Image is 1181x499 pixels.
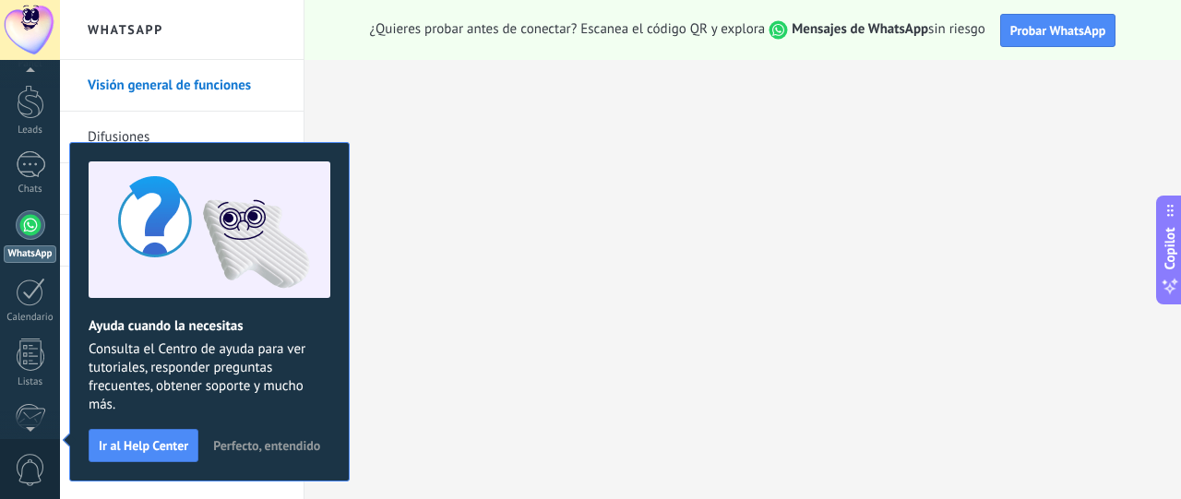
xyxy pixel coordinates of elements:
div: Listas [4,376,57,388]
span: ¿Quieres probar antes de conectar? Escanea el código QR y explora sin riesgo [370,20,985,40]
strong: Mensajes de WhatsApp [792,20,928,38]
span: Perfecto, entendido [213,439,320,452]
h2: Ayuda cuando la necesitas [89,317,330,335]
a: Difusiones [88,112,285,163]
a: Visión general de funciones [88,60,285,112]
span: Ir al Help Center [99,439,188,452]
button: Perfecto, entendido [205,432,328,459]
div: Calendario [4,312,57,324]
li: Visión general de funciones [60,60,304,112]
li: Difusiones [60,112,304,163]
div: Leads [4,125,57,137]
button: Probar WhatsApp [1000,14,1116,47]
span: Copilot [1161,227,1179,269]
span: Probar WhatsApp [1010,22,1106,39]
div: Chats [4,184,57,196]
button: Ir al Help Center [89,429,198,462]
div: WhatsApp [4,245,56,263]
span: Consulta el Centro de ayuda para ver tutoriales, responder preguntas frecuentes, obtener soporte ... [89,340,330,414]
